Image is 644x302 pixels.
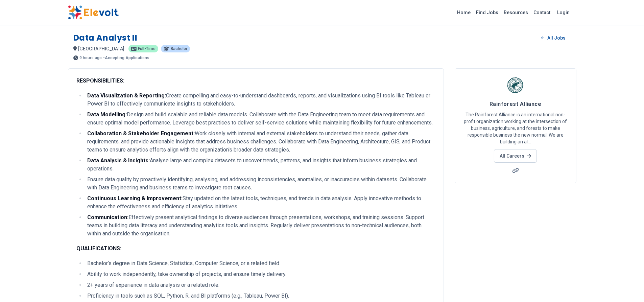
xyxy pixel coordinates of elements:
[85,157,435,173] li: Analyse large and complex datasets to uncover trends, patterns, and insights that inform business...
[494,149,537,163] a: All Careers
[87,130,195,137] strong: Collaboration & Stakeholder Engagement:
[85,176,435,192] li: Ensure data quality by proactively identifying, analysing, and addressing inconsistencies, anomal...
[87,111,127,118] strong: Data Modelling:
[171,47,187,51] span: Bachelor
[507,77,524,94] img: Rainforest Alliance
[103,56,149,60] p: - Accepting Applications
[531,7,553,18] a: Contact
[79,56,102,60] span: 9 hours ago
[501,7,531,18] a: Resources
[85,270,435,278] li: Ability to work independently, take ownership of projects, and ensure timely delivery.
[87,195,183,202] strong: Continuous Learning & Improvement:
[85,259,435,268] li: Bachelor’s degree in Data Science, Statistics, Computer Science, or a related field.
[85,92,435,108] li: Create compelling and easy-to-understand dashboards, reports, and visualizations using BI tools l...
[87,214,128,220] strong: Communication:
[490,101,542,107] span: Rainforest Alliance
[78,46,124,51] span: [GEOGRAPHIC_DATA]
[138,47,156,51] span: Full-time
[473,7,501,18] a: Find Jobs
[553,6,574,19] a: Login
[73,32,138,43] h1: Data Analyst II
[76,77,124,84] strong: RESPONSIBILITIES:
[85,130,435,154] li: Work closely with internal and external stakeholders to understand their needs, gather data requi...
[68,5,119,20] img: Elevolt
[85,281,435,289] li: 2+ years of experience in data analysis or a related role.
[76,245,121,252] strong: QUALIFICATIONS:
[87,157,150,164] strong: Data Analysis & Insights:
[87,92,166,99] strong: Data Visualization & Reporting:
[85,111,435,127] li: Design and build scalable and reliable data models. Collaborate with the Data Engineering team to...
[454,7,473,18] a: Home
[85,292,435,300] li: Proficiency in tools such as SQL, Python, R, and BI platforms (e.g., Tableau, Power BI).
[463,111,568,145] p: The Rainforest Alliance is an international non-profit organization working at the intersection o...
[455,191,576,286] iframe: Advertisement
[536,33,571,43] a: All Jobs
[85,213,435,238] li: Effectively present analytical findings to diverse audiences through presentations, workshops, an...
[85,194,435,211] li: Stay updated on the latest tools, techniques, and trends in data analysis. Apply innovative metho...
